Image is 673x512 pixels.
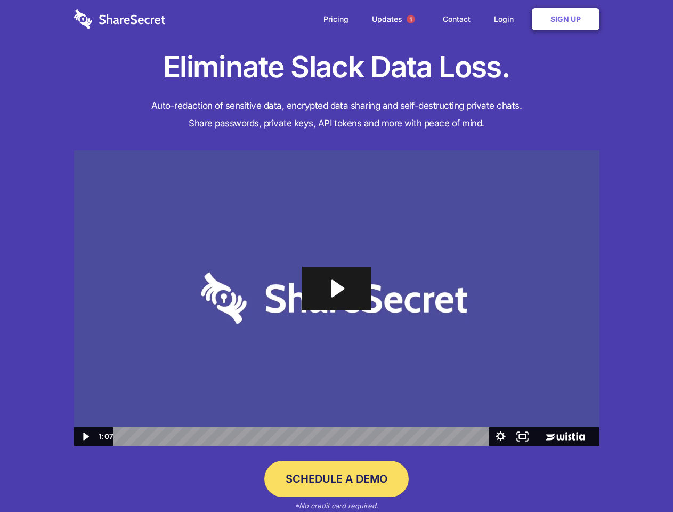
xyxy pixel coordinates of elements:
[74,427,96,446] button: Play Video
[121,427,484,446] div: Playbar
[407,15,415,23] span: 1
[532,8,599,30] a: Sign Up
[74,48,599,86] h1: Eliminate Slack Data Loss.
[74,97,599,132] h4: Auto-redaction of sensitive data, encrypted data sharing and self-destructing private chats. Shar...
[490,427,512,446] button: Show settings menu
[264,461,409,497] a: Schedule a Demo
[295,501,378,510] em: *No credit card required.
[432,3,481,36] a: Contact
[483,3,530,36] a: Login
[74,9,165,29] img: logo-wordmark-white-trans-d4663122ce5f474addd5e946df7df03e33cb6a1c49d2221995e7729f52c070b2.svg
[313,3,359,36] a: Pricing
[620,459,660,499] iframe: Drift Widget Chat Controller
[512,427,533,446] button: Fullscreen
[302,267,370,310] button: Play Video: Sharesecret Slack Extension
[74,150,599,446] img: Sharesecret
[533,427,599,446] a: Wistia Logo -- Learn More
